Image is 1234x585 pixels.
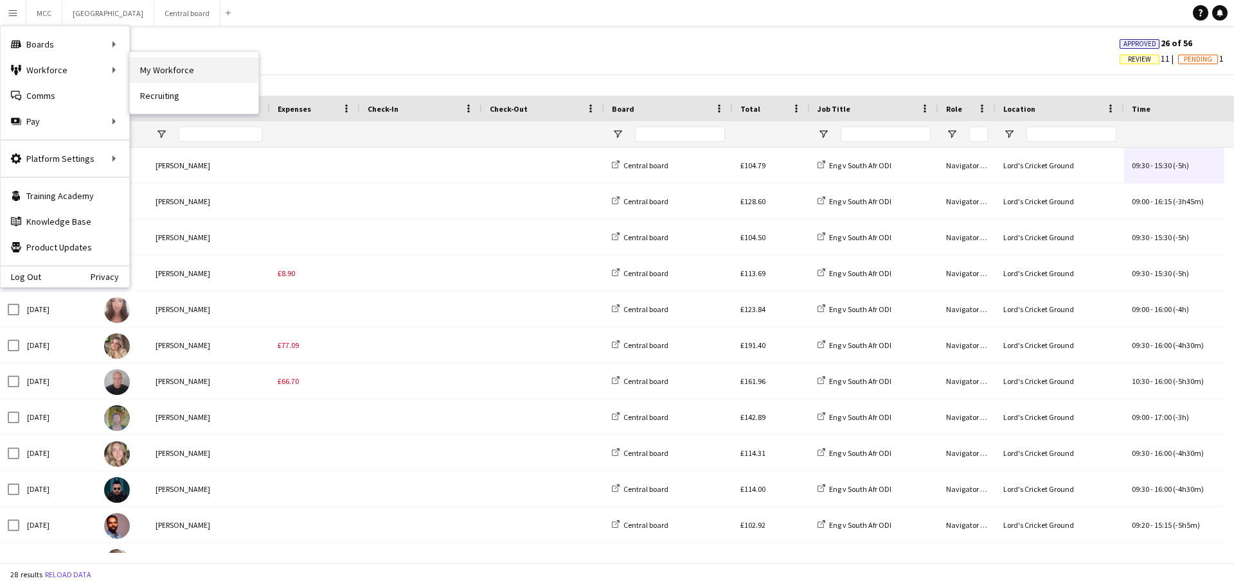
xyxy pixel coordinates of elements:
span: Job Title [818,104,850,114]
span: Eng v South Afr ODI [829,232,891,242]
div: [PERSON_NAME] [148,220,270,255]
div: Lord's Cricket Ground [996,148,1124,183]
span: 09:30 [1132,161,1149,170]
img: Jeevan Lakhay [104,477,130,503]
a: Eng v South Afr ODI [818,412,891,422]
a: Training Academy [1,183,129,209]
span: Eng v South Afr ODI [829,448,891,458]
span: £77.09 [278,340,299,350]
span: - [1150,304,1153,314]
span: Board [612,104,634,114]
img: Sarian Lahai [104,405,130,431]
span: 09:30 [1132,232,1149,242]
span: 09:00 [1132,412,1149,422]
span: £128.60 [740,196,765,206]
span: £113.69 [740,268,765,278]
a: Central board [612,484,668,494]
button: Central board [154,1,220,26]
a: Privacy [91,272,129,282]
div: [PERSON_NAME] [148,327,270,363]
span: Location [1003,104,1035,114]
div: Navigator (D&H B) [938,327,996,363]
span: - [1150,484,1153,494]
input: Location Filter Input [1026,127,1116,142]
input: Job Title Filter Input [841,127,931,142]
span: 26 of 56 [1120,37,1192,49]
span: Eng v South Afr ODI [829,196,891,206]
span: (-4h30m) [1173,448,1204,458]
a: Eng v South Afr ODI [818,448,891,458]
span: 09:30 [1132,340,1149,350]
div: [PERSON_NAME] [148,292,270,327]
span: Eng v South Afr ODI [829,161,891,170]
div: [PERSON_NAME] [148,399,270,435]
a: My Workforce [130,57,258,83]
span: - [1150,232,1153,242]
span: £142.89 [740,412,765,422]
span: 15:15 [1154,520,1172,530]
span: £114.31 [740,448,765,458]
button: Open Filter Menu [818,128,829,140]
span: (-4h30m) [1173,340,1204,350]
div: [DATE] [19,507,96,543]
span: Eng v South Afr ODI [829,268,891,278]
span: - [1150,268,1153,278]
span: 16:15 [1154,196,1172,206]
span: Central board [623,520,668,530]
span: Review [1128,55,1151,64]
input: Board Filter Input [635,127,725,142]
a: Eng v South Afr ODI [818,520,891,530]
a: Log Out [1,272,41,282]
span: 11 [1120,53,1178,64]
a: Eng v South Afr ODI [818,376,891,386]
a: Central board [612,412,668,422]
span: (-5h5m) [1173,520,1200,530]
button: Open Filter Menu [1003,128,1015,140]
span: Time [1132,104,1150,114]
div: [PERSON_NAME] [148,543,270,579]
span: Central board [623,196,668,206]
span: (-4h) [1173,304,1189,314]
span: 16:00 [1154,340,1172,350]
div: Lord's Cricket Ground [996,292,1124,327]
span: Eng v South Afr ODI [829,340,891,350]
div: Platform Settings [1,146,129,171]
span: 15:30 [1154,161,1172,170]
span: 09:30 [1132,268,1149,278]
span: 09:20 [1132,520,1149,530]
span: £104.79 [740,161,765,170]
a: Eng v South Afr ODI [818,340,891,350]
div: [PERSON_NAME] [148,184,270,219]
img: Sophia Kaytaz [104,297,130,323]
a: Product Updates [1,234,129,260]
span: 17:00 [1154,412,1172,422]
div: Lord's Cricket Ground [996,435,1124,471]
span: - [1150,196,1153,206]
div: Navigator (D&H B) [938,184,996,219]
span: Eng v South Afr ODI [829,304,891,314]
span: £104.50 [740,232,765,242]
a: Eng v South Afr ODI [818,196,891,206]
span: 1 [1178,53,1224,64]
input: Role Filter Input [969,127,988,142]
div: Lord's Cricket Ground [996,507,1124,543]
button: Reload data [42,568,94,582]
span: 09:00 [1132,304,1149,314]
div: Navigator (D&H B) [938,399,996,435]
span: 09:30 [1132,484,1149,494]
span: 09:00 [1132,196,1149,206]
span: (-3h) [1173,412,1189,422]
div: [DATE] [19,399,96,435]
div: [PERSON_NAME] [148,363,270,399]
button: Open Filter Menu [946,128,958,140]
div: [DATE] [19,363,96,399]
span: £161.96 [740,376,765,386]
span: Central board [623,161,668,170]
div: Lord's Cricket Ground [996,184,1124,219]
span: £66.70 [278,376,299,386]
a: Central board [612,161,668,170]
span: - [1150,412,1153,422]
span: 16:00 [1154,376,1172,386]
div: [PERSON_NAME] [148,435,270,471]
span: (-5h) [1173,268,1189,278]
